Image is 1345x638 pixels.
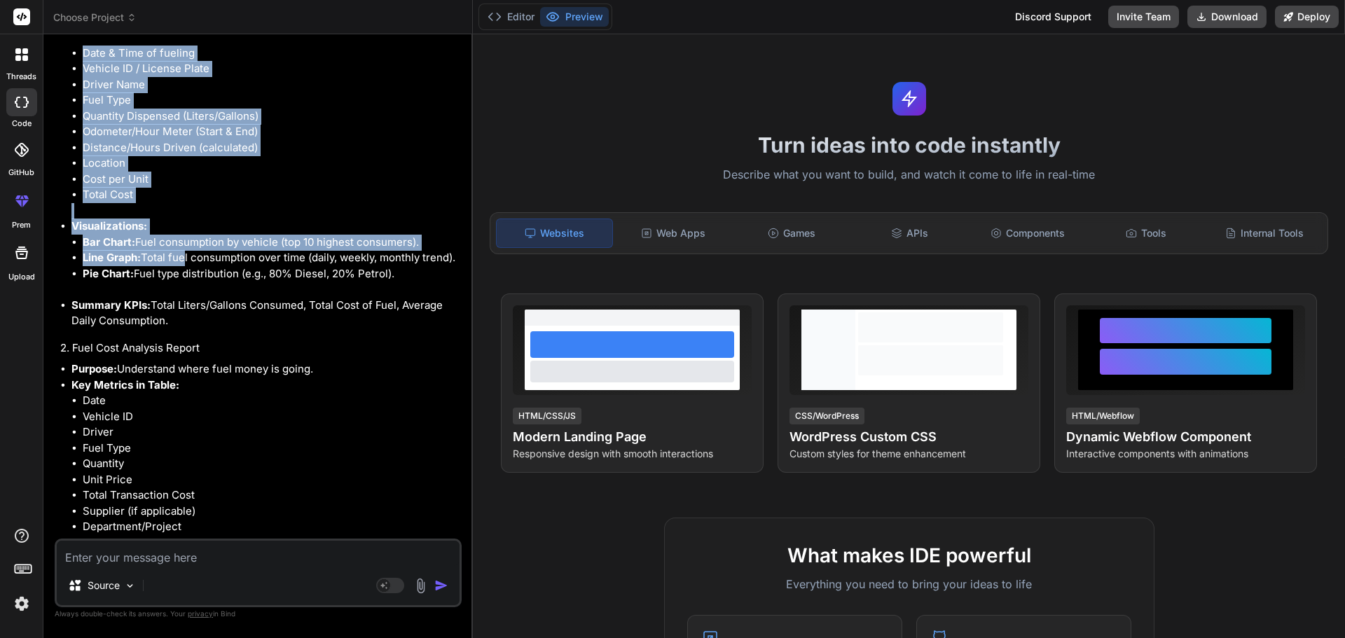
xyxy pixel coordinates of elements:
[71,219,147,233] strong: Visualizations:
[1089,219,1204,248] div: Tools
[434,578,448,592] img: icon
[83,77,459,93] li: Driver Name
[71,298,151,312] strong: Summary KPIs:
[789,408,864,424] div: CSS/WordPress
[83,250,459,266] li: Total fuel consumption over time (daily, weekly, monthly trend).
[83,235,135,249] strong: Bar Chart:
[71,362,117,375] strong: Purpose:
[83,46,459,62] li: Date & Time of fueling
[616,219,731,248] div: Web Apps
[1275,6,1339,28] button: Deploy
[513,447,752,461] p: Responsive design with smooth interactions
[55,607,462,620] p: Always double-check its answers. Your in Bind
[1108,6,1179,28] button: Invite Team
[687,541,1131,570] h2: What makes IDE powerful
[10,592,34,616] img: settings
[83,456,459,472] li: Quantity
[8,167,34,179] label: GitHub
[83,409,459,425] li: Vehicle ID
[71,378,179,391] strong: Key Metrics in Table:
[8,271,35,283] label: Upload
[1066,408,1140,424] div: HTML/Webflow
[83,172,459,188] li: Cost per Unit
[83,187,459,203] li: Total Cost
[513,427,752,447] h4: Modern Landing Page
[6,71,36,83] label: threads
[124,580,136,592] img: Pick Models
[852,219,967,248] div: APIs
[83,504,459,520] li: Supplier (if applicable)
[83,519,459,535] li: Department/Project
[482,7,540,27] button: Editor
[83,267,134,280] strong: Pie Chart:
[496,219,613,248] div: Websites
[71,361,459,377] li: Understand where fuel money is going.
[413,578,429,594] img: attachment
[970,219,1086,248] div: Components
[83,266,459,282] li: Fuel type distribution (e.g., 80% Diesel, 20% Petrol).
[83,441,459,457] li: Fuel Type
[71,298,459,329] li: Total Liters/Gallons Consumed, Total Cost of Fuel, Average Daily Consumption.
[83,124,459,140] li: Odometer/Hour Meter (Start & End)
[481,166,1337,184] p: Describe what you want to build, and watch it come to life in real-time
[1206,219,1322,248] div: Internal Tools
[1007,6,1100,28] div: Discord Support
[12,118,32,130] label: code
[1066,427,1305,447] h4: Dynamic Webflow Component
[83,92,459,109] li: Fuel Type
[88,578,120,592] p: Source
[734,219,850,248] div: Games
[83,393,459,409] li: Date
[540,7,609,27] button: Preview
[12,219,31,231] label: prem
[481,132,1337,158] h1: Turn ideas into code instantly
[1066,447,1305,461] p: Interactive components with animations
[83,472,459,488] li: Unit Price
[83,487,459,504] li: Total Transaction Cost
[83,155,459,172] li: Location
[789,447,1028,461] p: Custom styles for theme enhancement
[1187,6,1267,28] button: Download
[83,235,459,251] li: Fuel consumption by vehicle (top 10 highest consumers).
[83,109,459,125] li: Quantity Dispensed (Liters/Gallons)
[789,427,1028,447] h4: WordPress Custom CSS
[83,424,459,441] li: Driver
[60,340,459,356] h4: 2. Fuel Cost Analysis Report
[83,61,459,77] li: Vehicle ID / License Plate
[83,140,459,156] li: Distance/Hours Driven (calculated)
[513,408,581,424] div: HTML/CSS/JS
[188,609,213,618] span: privacy
[687,576,1131,592] p: Everything you need to bring your ideas to life
[53,11,137,25] span: Choose Project
[83,251,141,264] strong: Line Graph:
